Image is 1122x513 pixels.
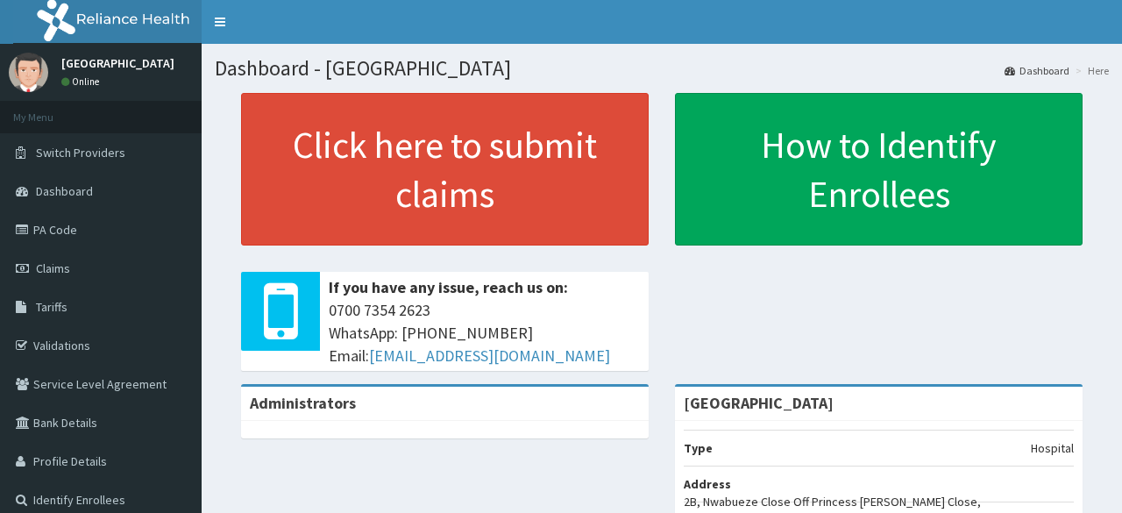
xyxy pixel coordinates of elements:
span: Tariffs [36,299,67,315]
a: [EMAIL_ADDRESS][DOMAIN_NAME] [369,346,610,366]
a: How to Identify Enrollees [675,93,1083,246]
span: 0700 7354 2623 WhatsApp: [PHONE_NUMBER] Email: [329,299,640,367]
a: Click here to submit claims [241,93,649,246]
a: Dashboard [1005,63,1069,78]
span: Switch Providers [36,145,125,160]
li: Here [1071,63,1109,78]
a: Online [61,75,103,88]
span: Claims [36,260,70,276]
b: Type [684,440,713,456]
p: [GEOGRAPHIC_DATA] [61,57,174,69]
b: If you have any issue, reach us on: [329,277,568,297]
h1: Dashboard - [GEOGRAPHIC_DATA] [215,57,1109,80]
b: Administrators [250,393,356,413]
span: Dashboard [36,183,93,199]
strong: [GEOGRAPHIC_DATA] [684,393,834,413]
img: User Image [9,53,48,92]
p: Hospital [1031,439,1074,457]
b: Address [684,476,731,492]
